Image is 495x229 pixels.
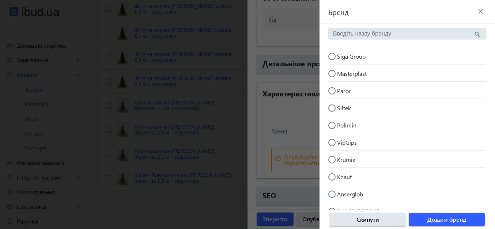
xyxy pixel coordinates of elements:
button: Додати бренд [409,213,485,226]
span: IMAGINE DECOR [337,207,380,215]
span: Anserglob [337,190,363,198]
span: Siga Group [337,52,366,60]
div: v 4.0.25 [20,12,36,18]
div: Keywords by Traffic [81,43,123,48]
span: Polimin [337,121,356,129]
span: Бренд [320,7,349,17]
img: tab_domain_overview_orange.svg [20,43,26,48]
span: Knauf [337,173,352,181]
span: Paroc [337,87,351,95]
span: Скинути [356,215,379,224]
span: Додати бренд [427,215,466,224]
mat-icon: close [475,6,486,17]
img: tab_keywords_by_traffic_grey.svg [73,43,79,48]
span: Krumix [337,156,355,163]
span: Siltek [337,104,351,112]
button: Скинути [330,213,406,226]
div: Domain Overview [28,43,65,48]
img: website_grey.svg [12,19,18,25]
img: logo_orange.svg [12,12,18,18]
span: Masterplast [337,70,367,77]
span: VipGips [337,138,357,146]
div: Domain: [DOMAIN_NAME] [19,19,80,25]
mat-icon: search [474,30,481,37]
input: Введіть назву бренду [333,30,473,37]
